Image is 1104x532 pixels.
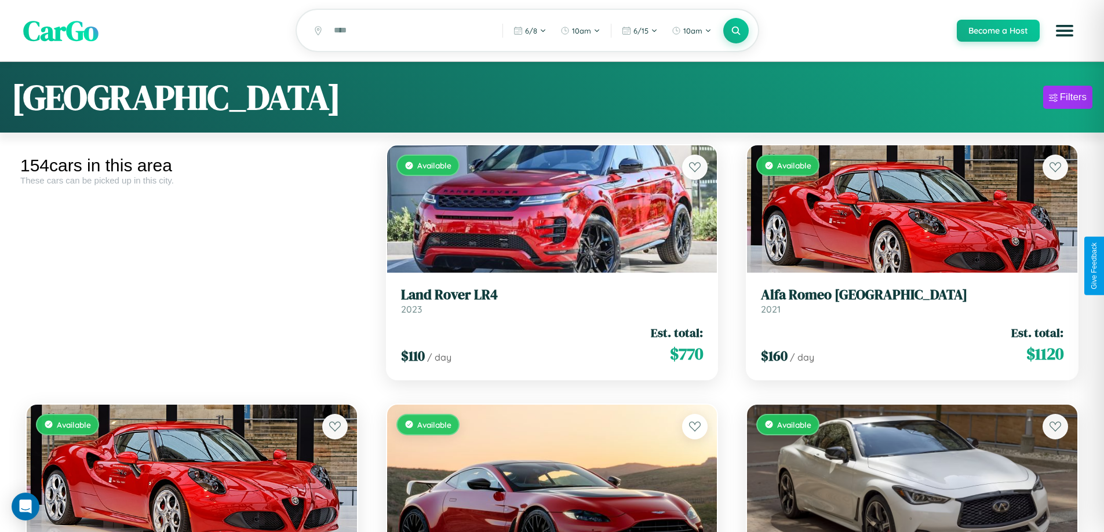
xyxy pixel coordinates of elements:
button: Filters [1043,86,1092,109]
span: Available [777,420,811,430]
button: 10am [555,21,606,40]
span: / day [427,351,451,363]
div: Give Feedback [1090,243,1098,289]
div: Open Intercom Messenger [12,493,39,520]
h3: Land Rover LR4 [401,287,704,303]
button: 6/15 [616,21,664,40]
a: Alfa Romeo [GEOGRAPHIC_DATA]2021 [761,287,1063,315]
span: $ 110 [401,346,425,365]
span: 6 / 8 [525,26,537,35]
span: 10am [572,26,591,35]
span: Available [417,160,451,170]
span: Available [57,420,91,430]
h3: Alfa Romeo [GEOGRAPHIC_DATA] [761,287,1063,303]
a: Land Rover LR42023 [401,287,704,315]
button: Become a Host [957,20,1040,42]
span: 10am [683,26,702,35]
div: Filters [1060,91,1087,103]
span: CarGo [23,12,99,50]
span: Est. total: [651,324,703,341]
span: Available [777,160,811,170]
span: 6 / 15 [633,26,648,35]
button: 6/8 [508,21,552,40]
span: / day [790,351,814,363]
span: $ 1120 [1026,342,1063,365]
button: 10am [666,21,717,40]
span: 2023 [401,303,422,315]
button: Open menu [1048,14,1081,47]
h1: [GEOGRAPHIC_DATA] [12,74,341,121]
span: Est. total: [1011,324,1063,341]
span: $ 160 [761,346,788,365]
span: 2021 [761,303,781,315]
div: 154 cars in this area [20,156,363,175]
span: $ 770 [670,342,703,365]
div: These cars can be picked up in this city. [20,175,363,185]
span: Available [417,420,451,430]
